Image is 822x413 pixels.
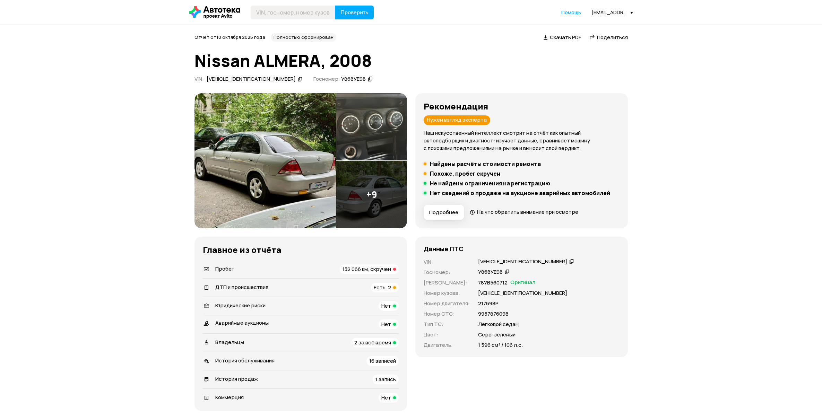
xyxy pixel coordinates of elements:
span: История продаж [215,375,258,383]
h3: Рекомендация [424,102,620,111]
button: Проверить [335,6,374,19]
p: Двигатель : [424,341,470,349]
input: VIN, госномер, номер кузова [251,6,335,19]
span: История обслуживания [215,357,275,364]
span: На что обратить внимание при осмотре [477,208,578,216]
div: [VEHICLE_IDENTIFICATION_NUMBER] [207,76,296,83]
span: Юридические риски [215,302,266,309]
span: 132 066 км, скручен [343,265,391,273]
span: Пробег [215,265,234,272]
p: [PERSON_NAME] : [424,279,470,287]
span: Нет [381,302,391,309]
p: Наш искусственный интеллект смотрит на отчёт как опытный автоподборщик и диагност: изучает данные... [424,129,620,152]
button: Подробнее [424,205,464,220]
p: [VEHICLE_IDENTIFICATION_NUMBER] [478,289,567,297]
p: Серо-зеленый [478,331,516,339]
p: Цвет : [424,331,470,339]
p: Госномер : [424,269,470,276]
h5: Найдены расчёты стоимости ремонта [430,160,541,167]
span: Скачать PDF [550,34,581,41]
h5: Похоже, пробег скручен [430,170,500,177]
span: Коммерция [215,394,244,401]
span: Владельцы [215,339,244,346]
a: На что обратить внимание при осмотре [470,208,579,216]
span: Подробнее [429,209,458,216]
h5: Нет сведений о продаже на аукционе аварийных автомобилей [430,190,610,196]
p: Легковой седан [478,320,519,328]
span: Отчёт от 10 октября 2025 года [194,34,265,40]
span: Аварийные аукционы [215,319,269,326]
p: 78УВ560712 [478,279,508,287]
p: Номер СТС : [424,310,470,318]
span: ДТП и происшествия [215,283,268,291]
p: 1 596 см³ / 106 л.с. [478,341,523,349]
span: Госномер: [313,75,340,82]
div: [EMAIL_ADDRESS][DOMAIN_NAME] [591,9,633,16]
h3: Главное из отчёта [203,245,399,255]
span: Есть, 2 [374,284,391,291]
span: Нет [381,320,391,328]
div: Полностью сформирован [271,33,336,42]
div: У868УЕ98 [478,269,503,276]
h5: Не найдены ограничения на регистрацию [430,180,550,187]
span: Оригинал [510,279,535,287]
div: [VEHICLE_IDENTIFICATION_NUMBER] [478,258,567,265]
p: Тип ТС : [424,320,470,328]
a: Скачать PDF [543,34,581,41]
span: 1 запись [375,376,396,383]
span: 16 записей [369,357,396,364]
p: 9957876098 [478,310,509,318]
p: VIN : [424,258,470,266]
h1: Nissan ALMERA, 2008 [194,51,628,70]
div: У868УЕ98 [341,76,366,83]
span: 2 за всё время [354,339,391,346]
span: Проверить [340,10,368,15]
span: VIN : [194,75,204,82]
h4: Данные ПТС [424,245,464,253]
p: Номер кузова : [424,289,470,297]
p: Номер двигателя : [424,300,470,307]
a: Помощь [561,9,581,16]
a: Поделиться [589,34,628,41]
span: Поделиться [597,34,628,41]
p: 217698Р [478,300,499,307]
div: Нужен взгляд эксперта [424,115,490,125]
span: Нет [381,394,391,401]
